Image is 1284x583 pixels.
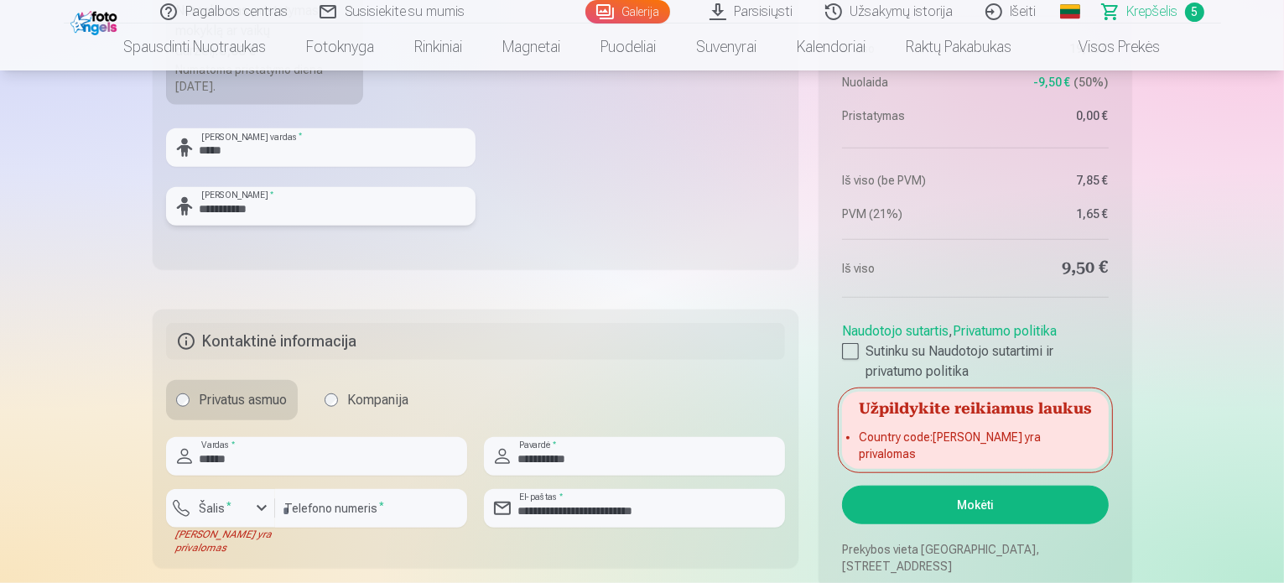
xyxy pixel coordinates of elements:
[104,23,287,70] a: Spausdinti nuotraukas
[166,380,298,420] label: Privatus asmuo
[842,392,1108,422] h5: Užpildykite reikiamus laukus
[842,541,1108,575] p: Prekybos vieta [GEOGRAPHIC_DATA], [STREET_ADDRESS]
[1074,74,1109,91] span: 50 %
[984,172,1109,189] dd: 7,85 €
[193,500,239,517] label: Šalis
[395,23,483,70] a: Rinkiniai
[842,74,967,91] dt: Nuolaida
[1127,2,1178,22] span: Krepšelis
[166,528,275,554] div: [PERSON_NAME] yra privalomas
[842,206,967,222] dt: PVM (21%)
[859,429,1091,462] li: Country code : [PERSON_NAME] yra privalomas
[842,315,1108,382] div: ,
[886,23,1032,70] a: Raktų pakabukas
[984,257,1109,280] dd: 9,50 €
[166,323,786,360] h5: Kontaktinė informacija
[842,323,949,339] a: Naudotojo sutartis
[842,341,1108,382] label: Sutinku su Naudotojo sutartimi ir privatumo politika
[325,393,338,407] input: Kompanija
[315,380,419,420] label: Kompanija
[842,486,1108,524] button: Mokėti
[984,206,1109,222] dd: 1,65 €
[287,23,395,70] a: Fotoknyga
[777,23,886,70] a: Kalendoriai
[842,257,967,280] dt: Iš viso
[1034,74,1071,91] span: -9,50 €
[176,61,354,95] div: Numatoma pristatymo diena [DATE].
[842,172,967,189] dt: Iš viso (be PVM)
[677,23,777,70] a: Suvenyrai
[483,23,581,70] a: Magnetai
[1185,3,1204,22] span: 5
[842,107,967,124] dt: Pristatymas
[1032,23,1181,70] a: Visos prekės
[70,7,122,35] img: /fa2
[581,23,677,70] a: Puodeliai
[984,107,1109,124] dd: 0,00 €
[166,489,275,528] button: Šalis*
[176,393,190,407] input: Privatus asmuo
[953,323,1057,339] a: Privatumo politika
